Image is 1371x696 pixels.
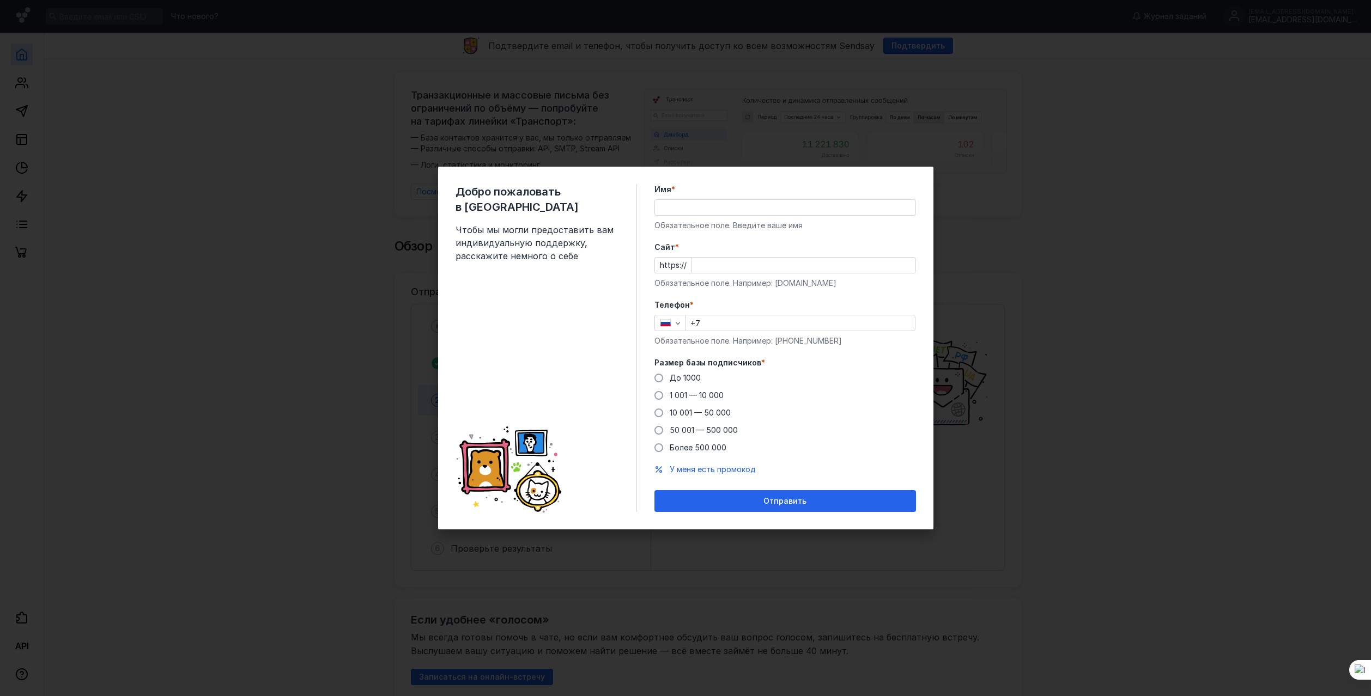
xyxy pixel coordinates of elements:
div: Обязательное поле. Например: [PHONE_NUMBER] [654,335,916,346]
span: Добро пожаловать в [GEOGRAPHIC_DATA] [456,184,619,215]
div: Обязательное поле. Введите ваше имя [654,220,916,231]
span: 10 001 — 50 000 [670,408,731,417]
button: У меня есть промокод [670,464,756,475]
span: Более 500 000 [670,443,726,452]
span: Отправить [763,497,806,506]
span: Чтобы мы могли предоставить вам индивидуальную поддержку, расскажите немного о себе [456,223,619,262]
span: 50 001 — 500 000 [670,425,738,435]
span: Размер базы подписчиков [654,357,761,368]
span: До 1000 [670,373,701,382]
span: Cайт [654,242,675,253]
button: Отправить [654,490,916,512]
span: 1 001 — 10 000 [670,390,724,400]
span: Телефон [654,300,690,310]
span: Имя [654,184,671,195]
div: Обязательное поле. Например: [DOMAIN_NAME] [654,278,916,289]
span: У меня есть промокод [670,465,756,474]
